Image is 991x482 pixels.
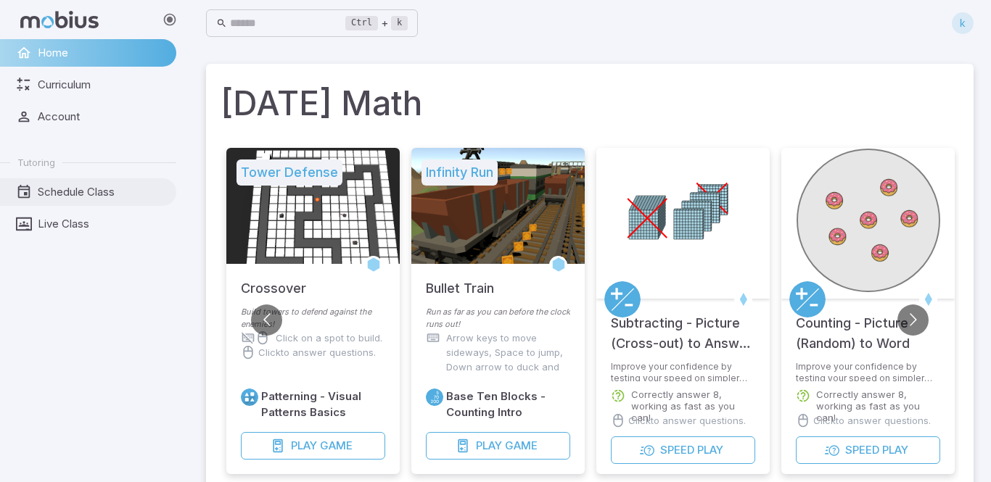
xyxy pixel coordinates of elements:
[897,304,929,336] button: Go to next slide
[604,281,641,317] a: Addition and Subtraction
[446,388,570,420] h6: Base Ten Blocks - Counting Intro
[17,156,55,169] span: Tutoring
[241,432,385,460] button: PlayGame
[882,442,908,458] span: Play
[38,184,166,200] span: Schedule Class
[660,442,694,458] span: Speed
[845,442,879,458] span: Speed
[611,299,755,354] h5: Subtracting - Picture (Cross-out) to Answer, No Borrow - Thousands and Hundreds
[611,436,755,464] button: SpeedPlay
[221,78,959,128] h1: [DATE] Math
[258,345,376,360] p: Click to answer questions.
[631,388,755,423] p: Correctly answer 8, working as fast as you can!
[38,216,166,232] span: Live Class
[952,12,974,34] div: k
[291,438,317,454] span: Play
[796,361,940,381] p: Improve your confidence by testing your speed on simpler questions.
[476,438,502,454] span: Play
[237,159,342,186] h5: Tower Defense
[38,77,166,93] span: Curriculum
[426,388,443,406] a: Place Value
[505,438,538,454] span: Game
[628,413,746,428] p: Click to answer questions.
[251,304,282,336] button: Go to previous slide
[241,264,306,299] h5: Crossover
[426,264,494,299] h5: Bullet Train
[276,331,382,345] p: Click on a spot to build.
[697,442,723,458] span: Play
[422,159,498,186] h5: Infinity Run
[426,306,570,331] p: Run as far as you can before the clock runs out!
[38,45,166,61] span: Home
[241,388,258,406] a: Visual Patterning
[813,413,931,428] p: Click to answer questions.
[611,361,755,381] p: Improve your confidence by testing your speed on simpler questions.
[261,388,385,420] h6: Patterning - Visual Patterns Basics
[816,388,940,423] p: Correctly answer 8, working as fast as you can!
[446,331,570,388] p: Arrow keys to move sideways, Space to jump, Down arrow to duck and roll.
[241,306,385,331] p: Build towers to defend against the enemies!
[345,14,408,32] div: +
[796,299,940,354] h5: Counting - Picture (Random) to Word
[345,16,378,30] kbd: Ctrl
[391,16,408,30] kbd: k
[789,281,826,317] a: Addition and Subtraction
[320,438,353,454] span: Game
[426,432,570,460] button: PlayGame
[38,109,166,125] span: Account
[796,436,940,464] button: SpeedPlay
